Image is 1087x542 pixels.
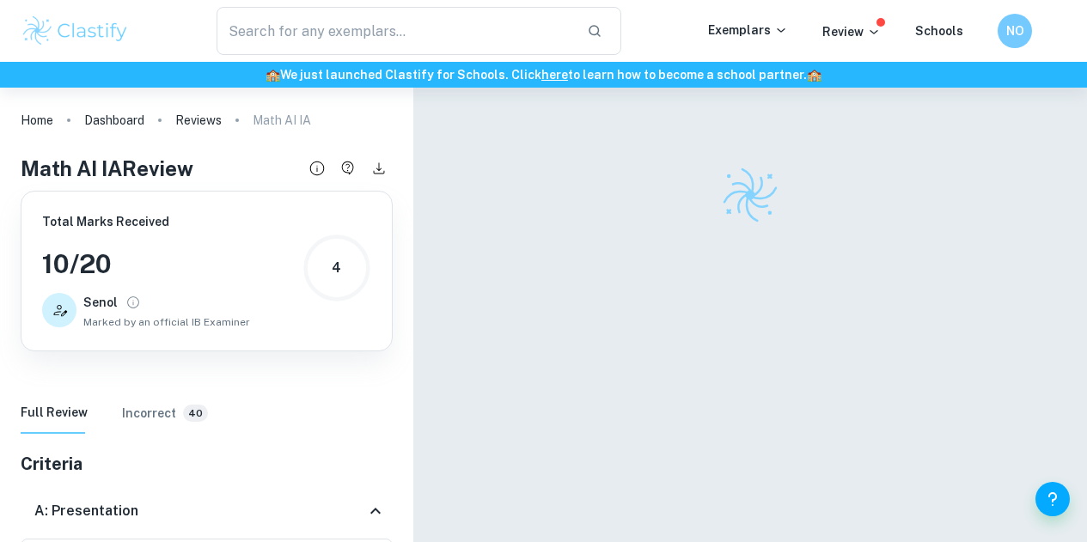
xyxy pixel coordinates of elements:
[253,111,311,130] p: Math AI IA
[365,155,393,182] button: Download
[708,21,788,40] p: Exemplars
[42,245,250,283] h3: 10 / 20
[332,258,341,278] div: 4
[807,68,821,82] span: 🏫
[998,14,1032,48] button: NO
[21,393,88,434] button: Full Review
[21,153,193,184] h4: Math AI IA Review
[42,212,250,231] h6: Total Marks Received
[21,108,53,132] a: Home
[34,501,138,521] h6: A: Presentation
[3,65,1084,84] h6: We just launched Clastify for Schools. Click to learn how to become a school partner.
[83,293,118,312] h6: Senol
[334,155,362,182] button: Have a questions about this review?
[915,24,963,38] a: Schools
[183,407,208,420] span: 40
[1005,21,1025,40] h6: NO
[1035,482,1070,516] button: Help and Feedback
[21,484,393,539] div: A: Presentation
[21,451,393,477] h5: Criteria
[83,314,250,330] span: Marked by an official IB Examiner
[121,290,145,314] button: View full profile
[720,165,780,225] img: Clastify logo
[303,155,331,182] button: Review details
[175,108,222,132] a: Reviews
[122,404,176,423] h6: Incorrect
[266,68,280,82] span: 🏫
[822,22,881,41] p: Review
[217,7,573,55] input: Search for any exemplars...
[541,68,568,82] a: here
[84,108,144,132] a: Dashboard
[21,14,130,48] img: Clastify logo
